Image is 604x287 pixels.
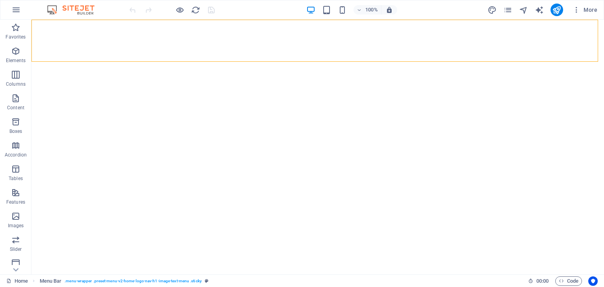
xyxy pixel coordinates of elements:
[365,5,378,15] h6: 100%
[6,81,26,87] p: Columns
[64,276,202,286] span: . menu-wrapper .preset-menu-v2-home-logo-nav-h1-image-text-menu .sticky
[191,6,200,15] i: Reload page
[588,276,598,286] button: Usercentrics
[10,246,22,252] p: Slider
[519,5,528,15] button: navigator
[542,278,543,284] span: :
[6,199,25,205] p: Features
[573,6,597,14] span: More
[503,5,513,15] button: pages
[5,152,27,158] p: Accordion
[6,34,26,40] p: Favorites
[9,175,23,182] p: Tables
[536,276,549,286] span: 00 00
[40,276,62,286] span: Click to select. Double-click to edit
[205,279,208,283] i: This element is a customizable preset
[488,5,497,15] button: design
[354,5,381,15] button: 100%
[6,57,26,64] p: Elements
[551,4,563,16] button: publish
[488,6,497,15] i: Design (Ctrl+Alt+Y)
[535,6,544,15] i: AI Writer
[386,6,393,13] i: On resize automatically adjust zoom level to fit chosen device.
[528,276,549,286] h6: Session time
[7,105,24,111] p: Content
[555,276,582,286] button: Code
[552,6,561,15] i: Publish
[503,6,512,15] i: Pages (Ctrl+Alt+S)
[535,5,544,15] button: text_generator
[569,4,600,16] button: More
[559,276,578,286] span: Code
[6,276,28,286] a: Click to cancel selection. Double-click to open Pages
[519,6,528,15] i: Navigator
[9,128,22,134] p: Boxes
[8,223,24,229] p: Images
[45,5,104,15] img: Editor Logo
[191,5,200,15] button: reload
[40,276,208,286] nav: breadcrumb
